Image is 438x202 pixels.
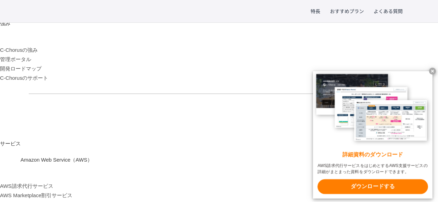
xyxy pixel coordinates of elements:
[318,179,428,194] x-t: ダウンロードする
[311,7,320,16] a: 特長
[313,71,432,199] a: 詳細資料のダウンロード AWS請求代行サービスをはじめとするAWS支援サービスの詳細がまとまった資料をダウンロードできます。 ダウンロードする
[318,151,428,159] x-t: 詳細資料のダウンロード
[374,7,403,16] a: よくある質問
[20,157,92,163] span: Amazon Web Service（AWS）
[223,105,333,122] a: まずは相談する
[318,163,428,175] x-t: AWS請求代行サービスをはじめとするAWS支援サービスの詳細がまとまった資料をダウンロードできます。
[105,105,216,122] a: 資料を請求する
[330,7,364,16] a: おすすめプラン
